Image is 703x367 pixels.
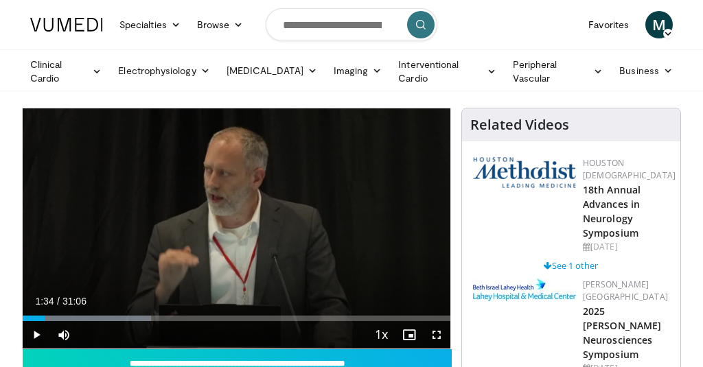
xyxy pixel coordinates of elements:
[583,305,661,361] a: 2025 [PERSON_NAME] Neurosciences Symposium
[580,11,637,38] a: Favorites
[111,11,189,38] a: Specialties
[110,57,218,84] a: Electrophysiology
[505,58,611,85] a: Peripheral Vascular
[218,57,325,84] a: [MEDICAL_DATA]
[583,279,668,303] a: [PERSON_NAME][GEOGRAPHIC_DATA]
[423,321,450,348] button: Fullscreen
[470,117,569,133] h4: Related Videos
[473,279,576,301] img: e7977282-282c-4444-820d-7cc2733560fd.jpg.150x105_q85_autocrop_double_scale_upscale_version-0.2.jpg
[266,8,437,41] input: Search topics, interventions
[23,321,50,348] button: Play
[22,58,110,85] a: Clinical Cardio
[325,57,391,84] a: Imaging
[583,183,641,239] a: 18th Annual Advances in Neurology Symposium
[23,108,450,348] video-js: Video Player
[30,18,103,32] img: VuMedi Logo
[390,58,505,85] a: Interventional Cardio
[583,241,676,253] div: [DATE]
[544,259,598,272] a: See 1 other
[189,11,252,38] a: Browse
[611,57,681,84] a: Business
[23,316,450,321] div: Progress Bar
[50,321,78,348] button: Mute
[395,321,423,348] button: Enable picture-in-picture mode
[583,157,676,181] a: Houston [DEMOGRAPHIC_DATA]
[645,11,673,38] a: M
[473,157,576,188] img: 5e4488cc-e109-4a4e-9fd9-73bb9237ee91.png.150x105_q85_autocrop_double_scale_upscale_version-0.2.png
[368,321,395,348] button: Playback Rate
[62,296,87,307] span: 31:06
[57,296,60,307] span: /
[35,296,54,307] span: 1:34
